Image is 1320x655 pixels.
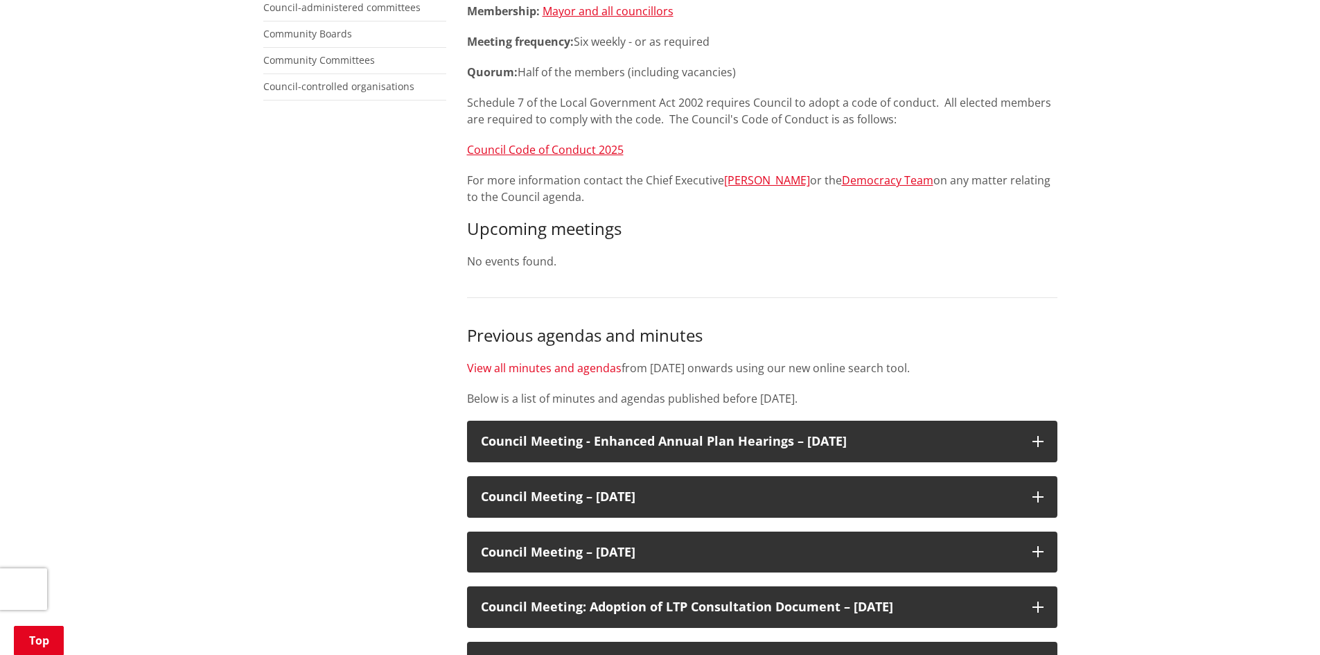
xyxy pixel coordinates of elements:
[481,435,1019,448] h3: Council Meeting - Enhanced Annual Plan Hearings – [DATE]
[14,626,64,655] a: Top
[467,219,1057,239] h3: Upcoming meetings
[263,80,414,93] a: Council-controlled organisations
[263,27,352,40] a: Community Boards
[467,3,540,19] strong: Membership:
[1256,597,1306,647] iframe: Messenger Launcher
[467,326,1057,346] h3: Previous agendas and minutes
[467,172,1057,205] p: For more information contact the Chief Executive or the on any matter relating to the Council age...
[467,34,574,49] strong: Meeting frequency:
[467,360,1057,376] p: from [DATE] onwards using our new online search tool.
[481,600,1019,614] h3: Council Meeting: Adoption of LTP Consultation Document – [DATE]
[842,173,933,188] a: Democracy Team
[467,360,622,376] a: View all minutes and agendas
[724,173,810,188] a: [PERSON_NAME]
[263,53,375,67] a: Community Committees
[481,545,1019,559] h3: Council Meeting – [DATE]
[263,1,421,14] a: Council-administered committees
[467,142,624,157] a: Council Code of Conduct 2025
[467,64,518,80] strong: Quorum:
[467,33,1057,50] p: Six weekly - or as required
[467,253,1057,270] p: No events found.
[467,390,1057,407] p: Below is a list of minutes and agendas published before [DATE].
[467,94,1057,128] p: Schedule 7 of the Local Government Act 2002 requires Council to adopt a code of conduct. All elec...
[543,3,674,19] a: Mayor and all councillors
[481,490,1019,504] h3: Council Meeting – [DATE]
[467,64,1057,80] p: Half of the members (including vacancies)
